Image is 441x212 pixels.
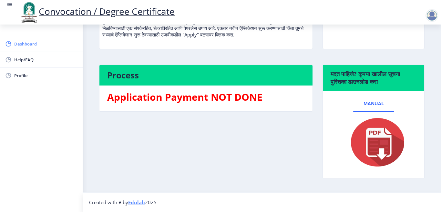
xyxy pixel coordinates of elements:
span: Profile [14,72,77,79]
span: Dashboard [14,40,77,48]
a: Manual [353,96,394,111]
a: Edulab [128,199,145,206]
img: logo [19,1,39,23]
img: pdf.png [341,116,406,168]
h4: Process [107,70,305,80]
span: Help/FAQ [14,56,77,64]
a: Convocation / Degree Certificate [19,5,175,17]
span: Created with ♥ by 2025 [89,199,157,206]
h3: Application Payment NOT DONE [107,91,305,104]
h6: मदत पाहिजे? कृपया खालील सूचना पुस्तिका डाउनलोड करा [331,70,416,86]
span: Manual [364,101,384,106]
